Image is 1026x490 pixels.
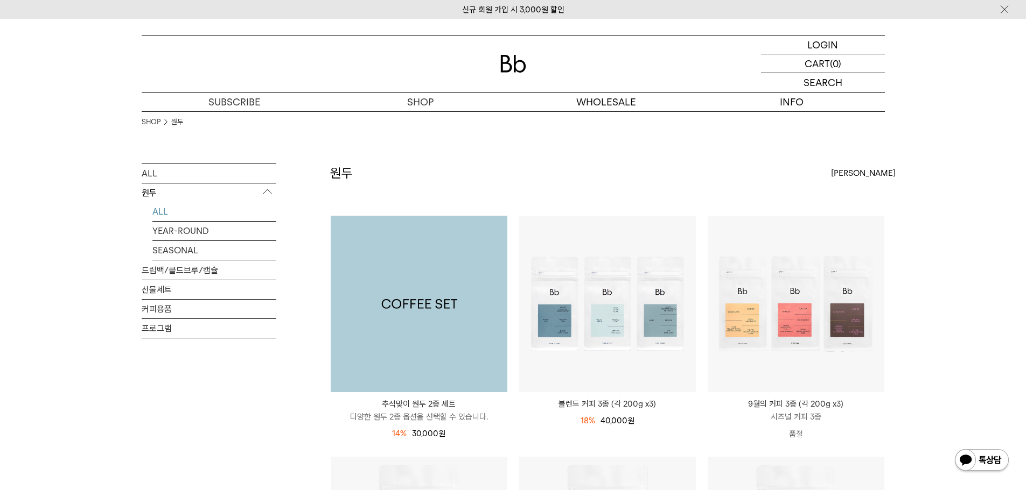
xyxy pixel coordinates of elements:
span: 40,000 [601,416,634,425]
a: LOGIN [761,35,885,54]
a: 드립백/콜드브루/캡슐 [142,261,276,280]
span: 30,000 [412,429,445,438]
p: 추석맞이 원두 2종 세트 [331,397,507,410]
a: SHOP [327,93,513,111]
span: 원 [627,416,634,425]
p: INFO [699,93,885,111]
span: 원 [438,429,445,438]
h2: 원두 [330,164,353,182]
a: 블렌드 커피 3종 (각 200g x3) [519,397,696,410]
p: 원두 [142,183,276,203]
a: 프로그램 [142,319,276,338]
p: CART [805,54,830,73]
a: 추석맞이 원두 2종 세트 다양한 원두 2종 옵션을 선택할 수 있습니다. [331,397,507,423]
a: YEAR-ROUND [152,222,276,240]
a: SHOP [142,117,160,127]
p: WHOLESALE [513,93,699,111]
a: ALL [152,202,276,221]
a: 커피용품 [142,300,276,318]
p: 시즈널 커피 3종 [708,410,884,423]
img: 카카오톡 채널 1:1 채팅 버튼 [954,448,1010,474]
a: 원두 [171,117,183,127]
p: 품절 [708,423,884,445]
a: CART (0) [761,54,885,73]
div: 18% [581,414,595,427]
p: SEARCH [804,73,842,92]
img: 1000001199_add2_013.jpg [331,216,507,392]
p: 다양한 원두 2종 옵션을 선택할 수 있습니다. [331,410,507,423]
div: 14% [392,427,407,440]
img: 블렌드 커피 3종 (각 200g x3) [519,216,696,392]
a: SUBSCRIBE [142,93,327,111]
p: LOGIN [807,35,838,54]
p: (0) [830,54,841,73]
img: 로고 [500,55,526,73]
a: SEASONAL [152,241,276,260]
a: 신규 회원 가입 시 3,000원 할인 [462,5,564,15]
span: [PERSON_NAME] [831,167,896,180]
img: 9월의 커피 3종 (각 200g x3) [708,216,884,392]
p: 9월의 커피 3종 (각 200g x3) [708,397,884,410]
a: 9월의 커피 3종 (각 200g x3) 시즈널 커피 3종 [708,397,884,423]
a: 추석맞이 원두 2종 세트 [331,216,507,392]
a: ALL [142,164,276,183]
a: 선물세트 [142,280,276,299]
